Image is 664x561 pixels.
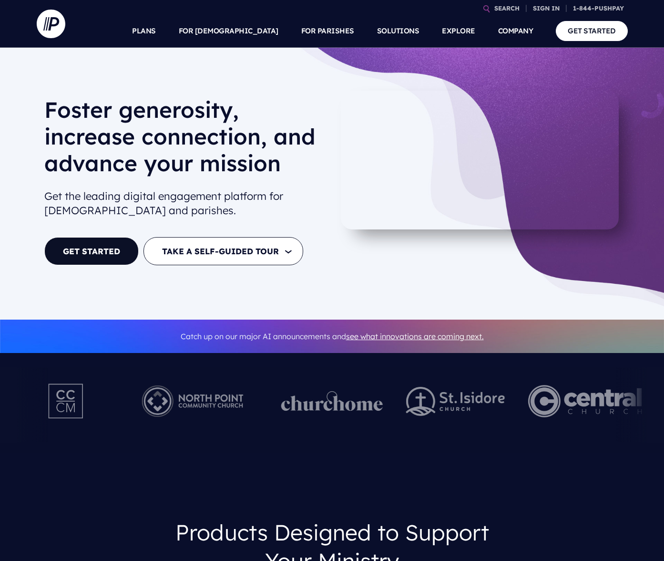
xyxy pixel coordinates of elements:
a: EXPLORE [442,14,475,48]
img: Pushpay_Logo__CCM [29,375,104,427]
a: see what innovations are coming next. [346,332,484,341]
a: GET STARTED [44,237,139,265]
img: pp_logos_2 [406,387,505,416]
button: TAKE A SELF-GUIDED TOUR [143,237,303,265]
img: pp_logos_1 [281,391,383,411]
h1: Foster generosity, increase connection, and advance your mission [44,96,325,184]
p: Catch up on our major AI announcements and [44,326,620,347]
a: PLANS [132,14,156,48]
a: SOLUTIONS [377,14,419,48]
a: FOR [DEMOGRAPHIC_DATA] [179,14,278,48]
a: COMPANY [498,14,533,48]
img: Central Church Henderson NV [528,375,642,427]
h2: Get the leading digital engagement platform for [DEMOGRAPHIC_DATA] and parishes. [44,185,325,222]
a: FOR PARISHES [301,14,354,48]
a: GET STARTED [556,21,628,41]
img: Pushpay_Logo__NorthPoint [127,375,258,427]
